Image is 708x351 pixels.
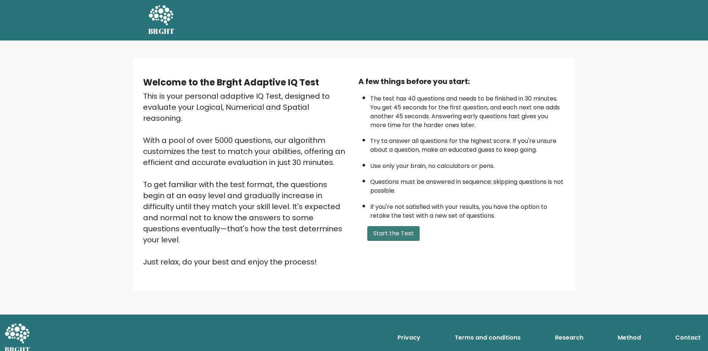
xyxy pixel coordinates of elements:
a: Terms and conditions [452,330,524,345]
a: Contact [672,330,704,345]
button: Start the Test [367,226,420,241]
div: A few things before you start: [358,76,565,87]
h5: BRGHT [148,27,175,36]
li: The test has 40 questions and needs to be finished in 30 minutes. You get 45 seconds for the firs... [370,91,565,130]
a: Method [615,330,644,345]
a: Privacy [395,330,423,345]
b: Welcome to the Brght Adaptive IQ Test [143,76,319,88]
li: Try to answer all questions for the highest score. If you're unsure about a question, make an edu... [370,133,565,154]
div: This is your personal adaptive IQ Test, designed to evaluate your Logical, Numerical and Spatial ... [143,91,350,267]
li: If you're not satisfied with your results, you have the option to retake the test with a new set ... [370,199,565,220]
li: Questions must be answered in sequence; skipping questions is not possible. [370,174,565,195]
a: BRGHT [148,3,175,38]
li: Use only your brain, no calculators or pens. [370,158,565,171]
a: Research [552,330,586,345]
